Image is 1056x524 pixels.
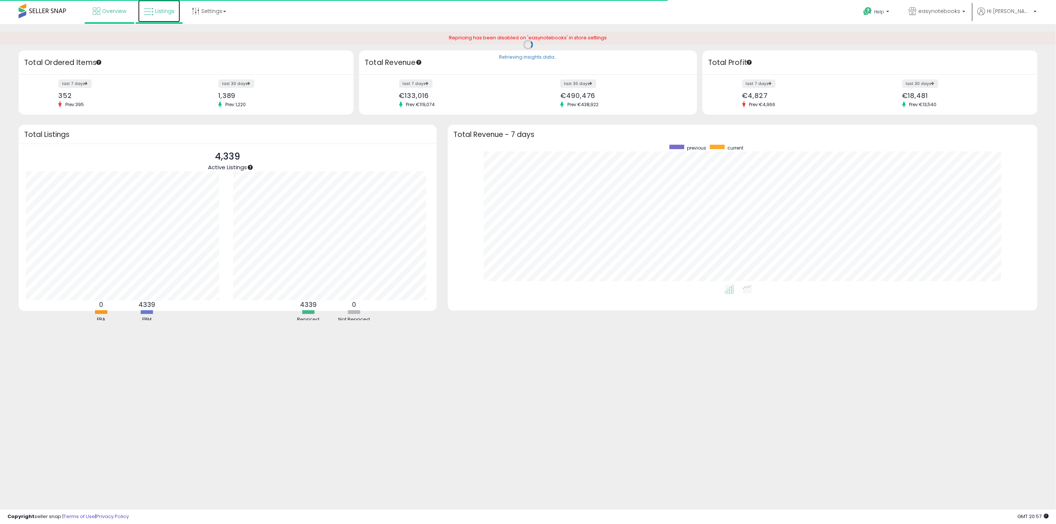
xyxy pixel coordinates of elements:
label: last 30 days [218,79,254,88]
h3: Total Profit [708,58,1032,68]
b: 4339 [138,300,155,309]
div: Tooltip anchor [415,59,422,66]
div: 1,389 [218,92,340,99]
div: FBA [79,316,123,323]
label: last 7 days [742,79,776,88]
label: last 30 days [560,79,596,88]
div: €490,476 [560,92,684,99]
a: Help [857,1,897,24]
div: Tooltip anchor [746,59,753,66]
span: Prev: 1,220 [222,101,250,108]
div: Retrieving insights data.. [499,54,557,60]
b: 0 [99,300,103,309]
span: Prev: €13,540 [906,101,941,108]
label: last 7 days [58,79,92,88]
label: last 30 days [902,79,938,88]
h3: Total Ordered Items [24,58,348,68]
span: Prev: €438,922 [564,101,602,108]
span: Prev: 395 [62,101,88,108]
div: Tooltip anchor [247,164,254,171]
span: easynotebooks [918,7,960,15]
span: Repricing has been disabled on 'easynotebooks' in store settings [449,34,607,41]
div: €133,016 [399,92,522,99]
b: 0 [352,300,356,309]
div: Tooltip anchor [95,59,102,66]
p: 4,339 [208,150,247,164]
div: 352 [58,92,180,99]
span: Listings [155,7,175,15]
h3: Total Listings [24,132,431,137]
span: Overview [102,7,126,15]
label: last 7 days [399,79,433,88]
span: Help [874,9,884,15]
span: Active Listings [208,163,247,171]
a: Hi [PERSON_NAME] [977,7,1037,24]
i: Get Help [863,7,872,16]
span: current [727,145,743,151]
div: Repriced [286,316,330,323]
div: FBM [124,316,169,323]
span: previous [687,145,706,151]
span: Prev: €119,074 [402,101,439,108]
span: Hi [PERSON_NAME] [987,7,1031,15]
h3: Total Revenue - 7 days [453,132,1032,137]
div: €4,827 [742,92,864,99]
b: 4339 [300,300,317,309]
h3: Total Revenue [365,58,691,68]
div: Not Repriced [332,316,376,323]
div: €18,481 [902,92,1024,99]
span: Prev: €4,966 [746,101,779,108]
